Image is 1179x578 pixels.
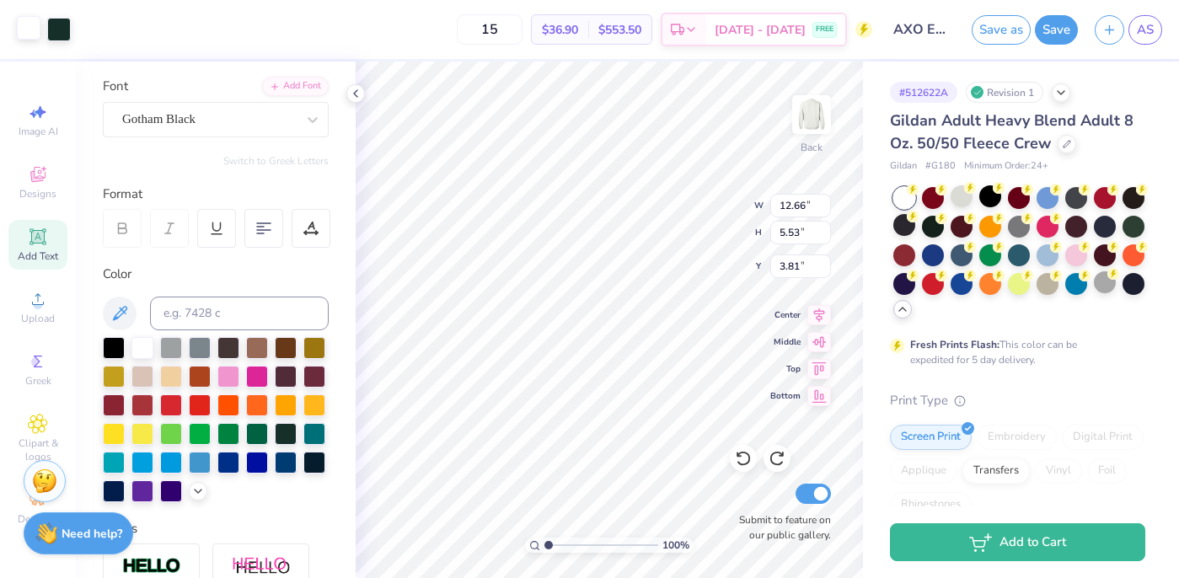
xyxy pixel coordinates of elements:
div: Applique [890,458,957,484]
span: AS [1137,20,1154,40]
span: Designs [19,187,56,201]
input: e.g. 7428 c [150,297,329,330]
div: Digital Print [1062,425,1144,450]
span: Add Text [18,249,58,263]
input: – – [457,14,523,45]
div: Transfers [962,458,1030,484]
span: 100 % [662,538,689,553]
strong: Fresh Prints Flash: [910,338,999,351]
span: Gildan [890,159,917,174]
span: Center [770,309,801,321]
div: Foil [1087,458,1127,484]
div: Add Font [262,77,329,96]
img: Back [795,98,828,131]
span: Gildan Adult Heavy Blend Adult 8 Oz. 50/50 Fleece Crew [890,110,1133,153]
span: FREE [816,24,833,35]
div: Print Type [890,391,1145,410]
div: Vinyl [1035,458,1082,484]
div: Back [801,140,823,155]
div: # 512622A [890,82,957,103]
a: AS [1128,15,1162,45]
span: Greek [25,374,51,388]
input: Untitled Design [881,13,963,46]
div: Styles [103,519,329,538]
span: [DATE] - [DATE] [715,21,806,39]
div: This color can be expedited for 5 day delivery. [910,337,1117,367]
div: Screen Print [890,425,972,450]
span: Upload [21,312,55,325]
strong: Need help? [62,526,122,542]
span: Decorate [18,512,58,526]
button: Save [1035,15,1078,45]
div: Revision 1 [966,82,1043,103]
button: Add to Cart [890,523,1145,561]
span: Clipart & logos [8,436,67,463]
div: Format [103,185,330,204]
span: $36.90 [542,21,578,39]
span: Top [770,363,801,375]
span: Middle [770,336,801,348]
button: Switch to Greek Letters [223,154,329,168]
span: # G180 [925,159,956,174]
label: Font [103,77,128,96]
div: Embroidery [977,425,1057,450]
span: Minimum Order: 24 + [964,159,1048,174]
span: Bottom [770,390,801,402]
img: Stroke [122,557,181,576]
div: Color [103,265,329,284]
label: Submit to feature on our public gallery. [730,512,831,543]
span: Image AI [19,125,58,138]
span: $553.50 [598,21,641,39]
div: Rhinestones [890,492,972,517]
img: Shadow [232,556,291,577]
button: Save as [972,15,1031,45]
